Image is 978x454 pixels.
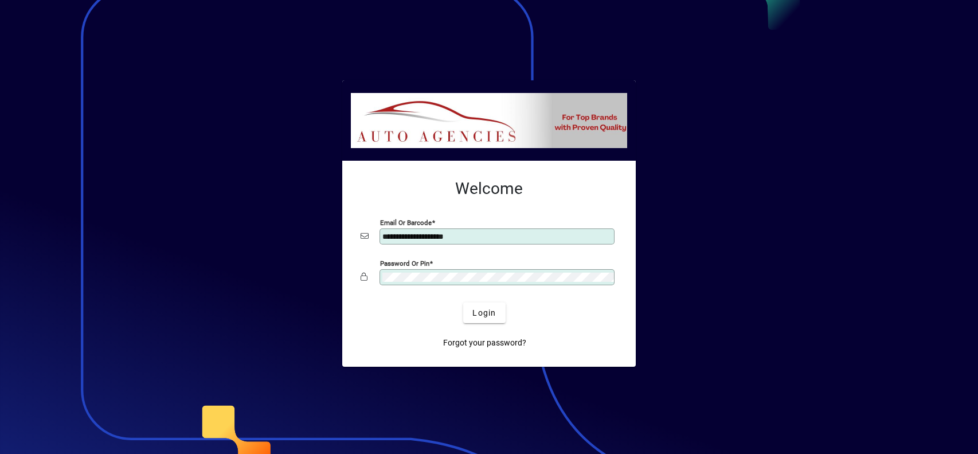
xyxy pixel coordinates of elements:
mat-label: Email or Barcode [380,219,432,227]
span: Forgot your password? [443,337,526,349]
mat-label: Password or Pin [380,259,429,267]
h2: Welcome [361,179,617,199]
span: Login [472,307,496,319]
button: Login [463,302,505,323]
a: Forgot your password? [439,332,531,353]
